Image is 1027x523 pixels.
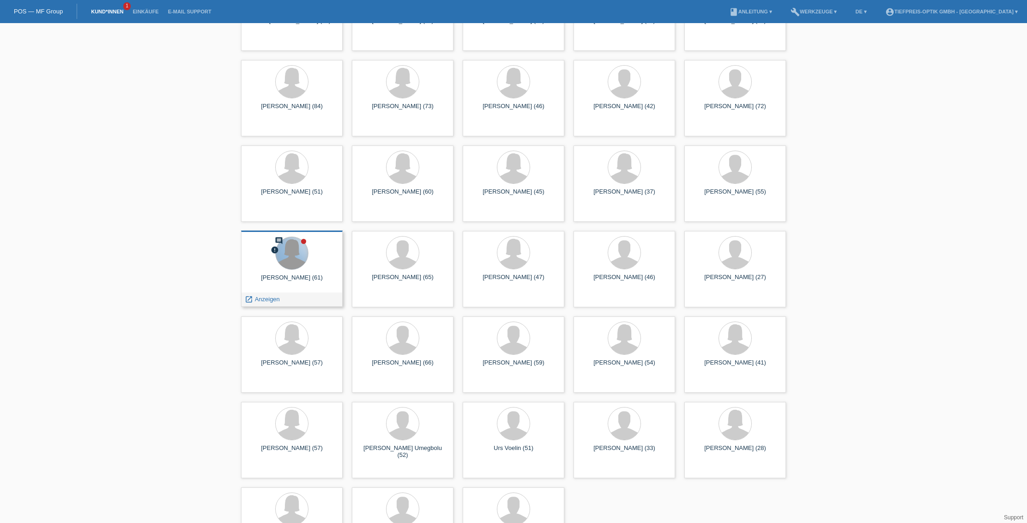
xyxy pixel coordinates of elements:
div: [PERSON_NAME] (51) [248,188,335,203]
div: Zurückgewiesen [271,246,279,255]
i: book [729,7,738,17]
div: [PERSON_NAME] (37) [581,188,668,203]
div: [PERSON_NAME] (47) [470,274,557,288]
i: account_circle [885,7,894,17]
a: Support [1004,514,1023,521]
div: [PERSON_NAME] (42) [581,103,668,117]
i: error [271,246,279,254]
div: [PERSON_NAME] (60) [359,188,446,203]
a: buildWerkzeuge ▾ [786,9,842,14]
div: [PERSON_NAME] (27) [692,274,779,288]
div: [PERSON_NAME] (57) [248,444,335,459]
span: Anzeigen [255,296,280,303]
div: [PERSON_NAME] (59) [581,17,668,32]
div: [PERSON_NAME] (55) [692,188,779,203]
a: Einkäufe [128,9,163,14]
div: [PERSON_NAME] (64) [692,17,779,32]
div: [PERSON_NAME] (45) [470,188,557,203]
i: comment [275,237,283,245]
div: [PERSON_NAME] (70) [470,17,557,32]
div: [PERSON_NAME] (84) [248,103,335,117]
div: [PERSON_NAME] (43) [359,17,446,32]
div: [PERSON_NAME] (33) [581,444,668,459]
a: E-Mail Support [163,9,216,14]
i: launch [245,295,253,304]
div: [PERSON_NAME] (61) [248,274,335,289]
div: [PERSON_NAME] (72) [692,103,779,117]
div: Mass [PERSON_NAME] (66) [248,17,335,32]
a: launch Anzeigen [245,296,280,303]
div: [PERSON_NAME] (46) [470,103,557,117]
div: [PERSON_NAME] Umegbolu (52) [359,444,446,459]
div: [PERSON_NAME] (46) [581,274,668,288]
div: [PERSON_NAME] (41) [692,359,779,374]
div: [PERSON_NAME] (59) [470,359,557,374]
i: build [791,7,800,17]
div: [PERSON_NAME] (65) [359,274,446,288]
a: DE ▾ [851,9,871,14]
div: [PERSON_NAME] (73) [359,103,446,117]
div: [PERSON_NAME] (54) [581,359,668,374]
div: [PERSON_NAME] (57) [248,359,335,374]
div: [PERSON_NAME] (28) [692,444,779,459]
a: account_circleTiefpreis-Optik GmbH - [GEOGRAPHIC_DATA] ▾ [881,9,1022,14]
a: bookAnleitung ▾ [725,9,777,14]
a: Kund*innen [86,9,128,14]
div: [PERSON_NAME] (66) [359,359,446,374]
div: Urs Voelin (51) [470,444,557,459]
div: Neuer Kommentar [275,237,283,246]
span: 1 [123,2,131,10]
a: POS — MF Group [14,8,63,15]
